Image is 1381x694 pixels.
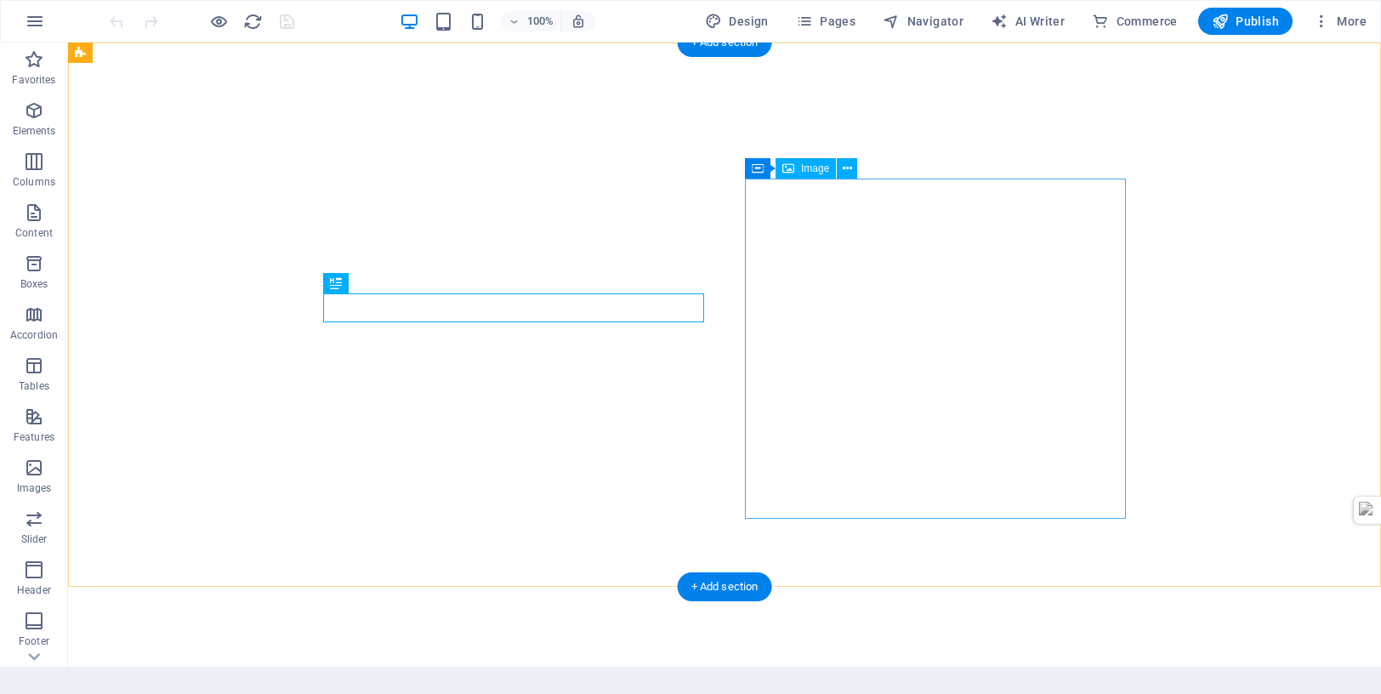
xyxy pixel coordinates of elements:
[1092,13,1178,30] span: Commerce
[883,13,963,30] span: Navigator
[20,277,48,291] p: Boxes
[13,175,55,189] p: Columns
[571,14,586,29] i: On resize automatically adjust zoom level to fit chosen device.
[678,572,772,601] div: + Add section
[789,8,862,35] button: Pages
[15,226,53,240] p: Content
[19,379,49,393] p: Tables
[796,13,855,30] span: Pages
[1085,8,1185,35] button: Commerce
[698,8,776,35] div: Design (Ctrl+Alt+Y)
[705,13,769,30] span: Design
[208,11,229,31] button: Click here to leave preview mode and continue editing
[17,481,52,495] p: Images
[14,430,54,444] p: Features
[678,28,772,57] div: + Add section
[1198,8,1293,35] button: Publish
[876,8,970,35] button: Navigator
[501,11,561,31] button: 100%
[984,8,1071,35] button: AI Writer
[243,12,263,31] i: Reload page
[1212,13,1279,30] span: Publish
[17,583,51,597] p: Header
[1306,8,1373,35] button: More
[10,328,58,342] p: Accordion
[801,163,829,173] span: Image
[19,634,49,648] p: Footer
[13,124,56,138] p: Elements
[1313,13,1367,30] span: More
[12,73,55,87] p: Favorites
[526,11,554,31] h6: 100%
[21,532,48,546] p: Slider
[991,13,1065,30] span: AI Writer
[698,8,776,35] button: Design
[242,11,263,31] button: reload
